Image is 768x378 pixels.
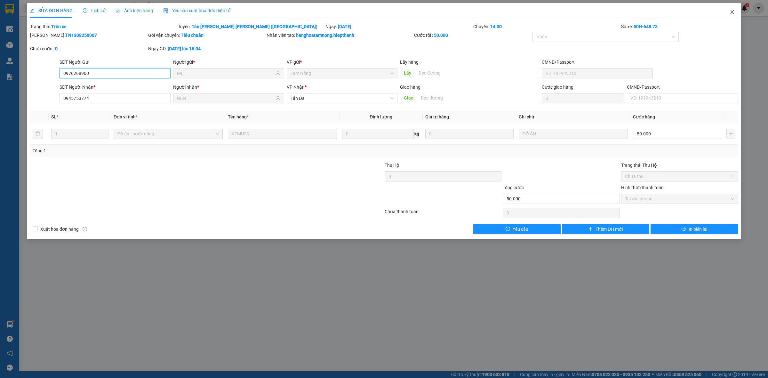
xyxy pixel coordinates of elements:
span: Thêm ĐH mới [596,226,623,233]
span: Lấy hàng [400,60,419,65]
b: Tiêu chuẩn [181,33,204,38]
div: Số xe: [620,23,739,30]
span: Giá trị hàng [425,114,449,119]
button: delete [33,129,43,139]
span: Yêu cầu [513,226,528,233]
span: close [730,9,735,14]
span: Giao hàng [400,84,420,90]
div: Trạng thái Thu Hộ [621,162,738,169]
input: Dọc đường [415,68,539,78]
span: Xuất hóa đơn hàng [38,226,81,233]
span: Yêu cầu xuất hóa đơn điện tử [163,8,231,13]
div: Gói vận chuyển: [148,32,265,39]
b: Tân [PERSON_NAME] [PERSON_NAME] ([GEOGRAPHIC_DATA]) [192,24,317,29]
input: VD: 191943210 [542,68,653,78]
div: Ngày GD: [148,45,265,52]
span: SL [51,114,56,119]
div: Tổng: 1 [33,147,296,154]
span: Thu Hộ [385,163,399,168]
span: Cước hàng [633,114,655,119]
b: 50.000 [434,33,448,38]
span: Đơn vị tính [114,114,138,119]
div: VP gửi [287,59,398,66]
span: Tên hàng [228,114,249,119]
span: printer [682,227,686,232]
th: Ghi chú [516,111,630,123]
input: Tên người nhận [177,95,275,102]
span: plus [588,227,593,232]
input: Cước giao hàng [542,93,624,103]
input: 0 [425,129,514,139]
span: Lịch sử [83,8,106,13]
div: [PERSON_NAME]: [30,32,147,39]
b: Trên xe [51,24,67,29]
div: SĐT Người Nhận [60,84,171,91]
span: Tam Nông [291,68,394,78]
div: Cước rồi : [414,32,531,39]
div: Chuyến: [473,23,620,30]
span: Tổng cước [503,185,524,190]
div: Trạng thái: [29,23,177,30]
div: CMND/Passport [542,59,653,66]
div: Tuyến: [177,23,325,30]
div: Nhân viên tạo: [267,32,413,39]
b: [DATE] lúc 15:04 [168,46,201,51]
span: user [276,71,280,76]
input: Ghi Chú [519,129,628,139]
b: hanghoatamnong.hiepthanh [296,33,354,38]
span: edit [30,8,35,13]
b: 50H-648.73 [634,24,658,29]
button: exclamation-circleYêu cầu [473,224,561,234]
b: 14:00 [490,24,502,29]
span: Giao [400,93,417,103]
span: Lấy [400,68,415,78]
span: picture [116,8,120,13]
div: SĐT Người Gửi [60,59,171,66]
button: plusThêm ĐH mới [562,224,649,234]
span: Đồ ăn - nước uống [117,129,219,139]
span: Định lượng [370,114,392,119]
span: exclamation-circle [506,227,510,232]
div: Người gửi [173,59,284,66]
button: Close [723,3,741,21]
span: Ảnh kiện hàng [116,8,153,13]
span: Chưa thu [625,172,734,181]
div: Chưa thanh toán [384,208,502,219]
img: icon [163,8,168,13]
span: clock-circle [83,8,87,13]
span: Tại văn phòng [625,194,734,204]
button: printerIn biên lai [651,224,738,234]
b: 0 [55,46,58,51]
label: Cước giao hàng [542,84,573,90]
span: Tản Đà [291,93,394,103]
span: In biên lai [689,226,707,233]
input: Dọc đường [417,93,539,103]
span: SỬA ĐƠN HÀNG [30,8,73,13]
b: [DATE] [338,24,351,29]
div: Người nhận [173,84,284,91]
span: user [276,96,280,101]
input: Tên người gửi [177,70,275,77]
label: Hình thức thanh toán [621,185,664,190]
b: TN1308250007 [65,33,97,38]
button: plus [726,129,735,139]
div: CMND/Passport [627,84,738,91]
span: info-circle [83,227,87,231]
span: VP Nhận [287,84,305,90]
div: Ngày: [325,23,473,30]
input: VD: Bàn, Ghế [228,129,337,139]
div: Chưa cước : [30,45,147,52]
span: kg [414,129,420,139]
